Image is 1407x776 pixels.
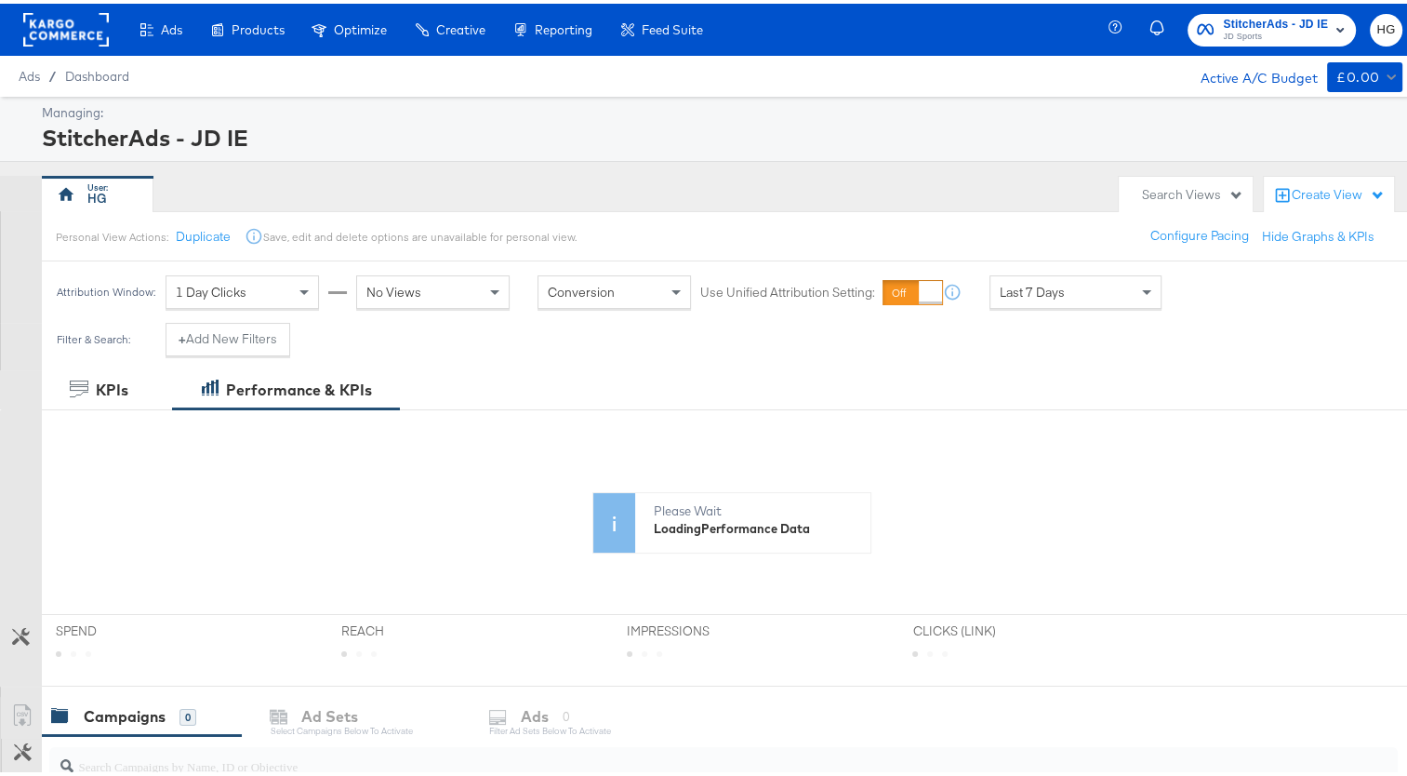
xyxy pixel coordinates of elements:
span: / [40,65,65,80]
span: StitcherAds - JD IE [1223,11,1328,31]
span: Reporting [535,19,592,33]
button: Duplicate [176,224,231,242]
div: Campaigns [84,702,166,724]
button: HG [1370,10,1402,43]
div: 0 [179,705,196,722]
div: Save, edit and delete options are unavailable for personal view. [263,226,577,241]
div: StitcherAds - JD IE [42,118,1398,150]
input: Search Campaigns by Name, ID or Objective [73,737,1277,773]
div: Create View [1292,182,1385,201]
span: JD Sports [1223,26,1328,41]
span: Ads [161,19,182,33]
button: Configure Pacing [1137,216,1262,249]
span: Creative [436,19,485,33]
button: +Add New Filters [166,319,290,353]
button: Hide Graphs & KPIs [1262,224,1374,242]
span: Last 7 Days [1000,280,1065,297]
div: Performance & KPIs [226,376,372,397]
div: Active A/C Budget [1181,59,1318,87]
span: 1 Day Clicks [176,280,246,297]
button: £0.00 [1327,59,1402,88]
div: KPIs [96,376,128,397]
span: No Views [366,280,421,297]
span: Feed Suite [642,19,703,33]
span: HG [1377,16,1395,37]
div: Filter & Search: [56,329,131,342]
span: Ads [19,65,40,80]
span: Optimize [334,19,387,33]
label: Use Unified Attribution Setting: [700,280,875,298]
span: Products [232,19,285,33]
button: StitcherAds - JD IEJD Sports [1188,10,1356,43]
span: Conversion [548,280,615,297]
div: Managing: [42,100,1398,118]
a: Dashboard [65,65,129,80]
div: Search Views [1142,182,1243,200]
div: Personal View Actions: [56,226,168,241]
strong: + [179,327,186,344]
div: £0.00 [1336,62,1379,86]
div: HG [87,186,107,204]
div: Attribution Window: [56,282,156,295]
